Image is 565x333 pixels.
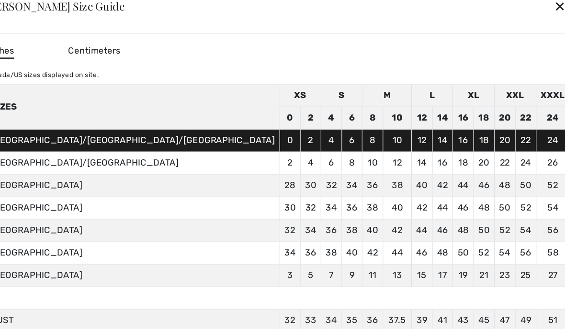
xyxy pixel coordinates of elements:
[473,142,492,161] td: 22
[401,122,419,142] td: 12
[401,83,437,102] td: L
[419,142,437,161] td: 16
[509,200,539,220] td: 56
[340,240,358,259] td: 9
[473,240,492,259] td: 23
[473,102,492,122] td: 20
[455,102,473,122] td: 18
[344,284,354,293] span: 35
[358,220,376,240] td: 42
[30,48,55,60] span: Inches
[286,200,304,220] td: 32
[509,102,539,122] td: 24
[362,284,372,293] span: 36
[286,83,322,102] td: XS
[322,200,340,220] td: 36
[496,284,506,293] span: 49
[419,102,437,122] td: 14
[455,240,473,259] td: 21
[340,181,358,200] td: 36
[492,200,510,220] td: 54
[358,200,376,220] td: 40
[437,181,455,200] td: 46
[304,102,322,122] td: 2
[437,200,455,220] td: 48
[437,102,455,122] td: 16
[437,240,455,259] td: 19
[308,284,318,293] span: 33
[401,142,419,161] td: 14
[304,220,322,240] td: 36
[419,200,437,220] td: 46
[286,122,304,142] td: 0
[492,181,510,200] td: 52
[376,240,401,259] td: 13
[358,83,401,102] td: M
[492,240,510,259] td: 25
[30,200,286,220] td: [GEOGRAPHIC_DATA]
[401,220,419,240] td: 46
[509,142,539,161] td: 26
[322,122,340,142] td: 4
[437,220,455,240] td: 50
[304,240,322,259] td: 5
[509,220,539,240] td: 58
[401,161,419,181] td: 40
[340,220,358,240] td: 40
[401,200,419,220] td: 44
[509,181,539,200] td: 54
[441,284,451,293] span: 43
[30,122,286,142] td: [GEOGRAPHIC_DATA]/[GEOGRAPHIC_DATA]/[GEOGRAPHIC_DATA]
[525,4,535,24] div: ✕
[322,220,340,240] td: 38
[340,200,358,220] td: 38
[30,83,286,122] th: Sizes
[473,200,492,220] td: 52
[455,181,473,200] td: 48
[358,142,376,161] td: 10
[340,122,358,142] td: 6
[286,220,304,240] td: 34
[455,142,473,161] td: 20
[322,142,340,161] td: 6
[455,161,473,181] td: 46
[492,161,510,181] td: 50
[376,102,401,122] td: 10
[437,83,473,102] td: XL
[376,142,401,161] td: 12
[358,102,376,122] td: 8
[376,200,401,220] td: 42
[419,161,437,181] td: 42
[326,284,336,293] span: 34
[419,122,437,142] td: 14
[30,220,286,240] td: [GEOGRAPHIC_DATA]
[340,102,358,122] td: 6
[473,220,492,240] td: 54
[520,284,529,293] span: 51
[492,220,510,240] td: 56
[419,240,437,259] td: 17
[376,161,401,181] td: 38
[455,200,473,220] td: 50
[286,142,304,161] td: 2
[419,220,437,240] td: 48
[509,240,539,259] td: 27
[358,122,376,142] td: 8
[406,284,415,293] span: 39
[492,102,510,122] td: 22
[437,142,455,161] td: 18
[419,181,437,200] td: 44
[376,181,401,200] td: 40
[376,220,401,240] td: 44
[437,122,455,142] td: 16
[509,122,539,142] td: 24
[340,161,358,181] td: 34
[401,240,419,259] td: 15
[304,181,322,200] td: 32
[102,49,147,58] span: Centimeters
[322,240,340,259] td: 7
[290,284,300,293] span: 32
[473,83,509,102] td: XXL
[478,284,487,293] span: 47
[473,122,492,142] td: 20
